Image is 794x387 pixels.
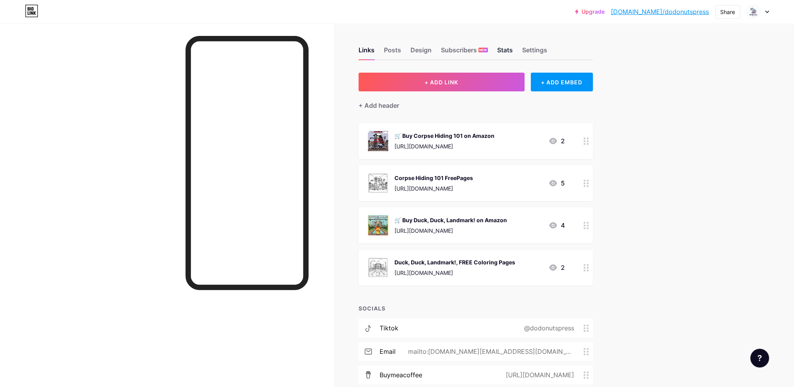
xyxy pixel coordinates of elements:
div: [URL][DOMAIN_NAME] [394,184,473,193]
img: Duck, Duck, Landmark!, FREE Coloring Pages [368,257,388,278]
img: 🛒 Buy Duck, Duck, Landmark! on Amazon [368,215,388,235]
div: 🛒 Buy Corpse Hiding 101 on Amazon [394,132,494,140]
div: Links [359,45,375,59]
div: 🛒 Buy Duck, Duck, Landmark! on Amazon [394,216,507,224]
img: 🛒 Buy Corpse Hiding 101 on Amazon [368,131,388,151]
div: SOCIALS [359,304,593,312]
img: Corpse Hiding 101 FreePages [368,173,388,193]
div: Settings [522,45,547,59]
div: [URL][DOMAIN_NAME] [394,142,494,150]
div: Share [720,8,735,16]
div: tiktok [380,323,398,333]
div: + ADD EMBED [531,73,593,91]
div: email [380,347,396,356]
span: + ADD LINK [425,79,458,86]
div: Posts [384,45,401,59]
div: [URL][DOMAIN_NAME] [493,370,583,380]
div: [URL][DOMAIN_NAME] [394,226,507,235]
div: 2 [548,136,565,146]
div: Stats [497,45,513,59]
div: + Add header [359,101,399,110]
img: duckducklandmark [746,4,761,19]
div: mailto:[DOMAIN_NAME][EMAIL_ADDRESS][DOMAIN_NAME] [396,347,583,356]
div: Design [410,45,432,59]
a: [DOMAIN_NAME]/dodonutspress [611,7,709,16]
div: 2 [548,263,565,272]
button: + ADD LINK [359,73,525,91]
div: Duck, Duck, Landmark!, FREE Coloring Pages [394,258,515,266]
div: 4 [548,221,565,230]
div: buymeacoffee [380,370,422,380]
div: [URL][DOMAIN_NAME] [394,269,515,277]
div: Corpse Hiding 101 FreePages [394,174,473,182]
span: NEW [479,48,487,52]
div: @dodonutspress [512,323,583,333]
div: Subscribers [441,45,488,59]
div: 5 [548,178,565,188]
a: Upgrade [575,9,605,15]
